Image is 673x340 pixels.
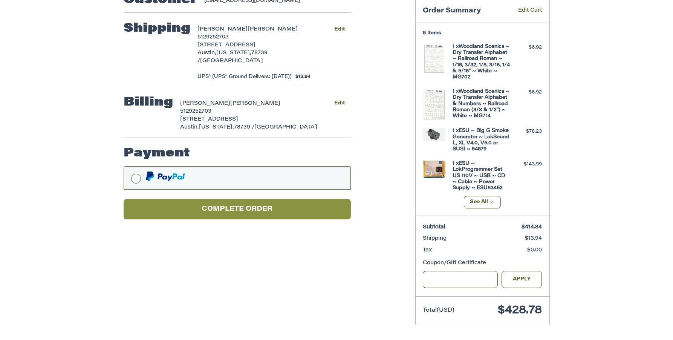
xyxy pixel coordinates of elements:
div: Coupon/Gift Certificate [423,259,542,267]
span: $414.84 [522,225,542,230]
div: $6.92 [512,44,542,51]
div: $78.23 [512,128,542,135]
span: [STREET_ADDRESS] [180,117,238,122]
h4: 1 x ESU ~ LokProgrammer Set US 110V ~ USB ~ CD ~ Cable ~ Power Supply ~ ESU53452 [453,161,510,191]
span: [GEOGRAPHIC_DATA] [254,125,317,130]
span: 5129252703 [197,35,229,40]
span: [PERSON_NAME] [180,101,230,106]
span: Subtotal [423,225,445,230]
h3: 6 Items [423,30,542,36]
h2: Payment [124,146,190,161]
span: $13.94 [525,236,542,241]
a: Edit Cart [507,7,542,15]
span: [US_STATE], [199,125,234,130]
h2: Billing [124,95,173,110]
span: $13.94 [292,73,310,81]
span: [GEOGRAPHIC_DATA] [200,58,263,64]
span: Total (USD) [423,308,454,313]
span: Tax [423,248,432,253]
span: UPS® (UPS® Ground Delivers: [DATE]) [197,73,292,81]
span: 78739 / [234,125,254,130]
span: [US_STATE], [216,51,251,56]
button: Edit [329,24,351,35]
input: Gift Certificate or Coupon Code [423,271,498,288]
span: 5129252703 [180,109,211,114]
span: [PERSON_NAME] [248,27,298,32]
div: $143.99 [512,161,542,168]
button: See All [464,196,501,208]
img: PayPal icon [146,172,185,181]
span: Austin, [197,51,216,56]
span: Austin, [180,125,199,130]
h3: Order Summary [423,7,507,15]
h2: Shipping [124,21,190,36]
h4: 1 x ESU ~ Big G Smoke Generator ~ LokSound L, XL V4.0, V5.0 or SUSI ~ 54679 [453,128,510,152]
button: Edit [329,98,351,109]
button: Apply [502,271,542,288]
h4: 1 x Woodland Scenics ~ Dry Transfer Alphabet & Numbers ~ Railroad Roman (3/8 & 1/2") ~ White ~ MG714 [453,89,510,119]
span: $0.00 [527,248,542,253]
div: $6.92 [512,89,542,96]
span: [PERSON_NAME] [197,27,248,32]
button: Complete order [124,199,351,220]
span: $428.78 [498,305,542,316]
span: Shipping [423,236,447,241]
h4: 1 x Woodland Scenics ~ Dry Transfer Alphabet ~ Railroad Roman ~ 1/16, 3/32, 1/8, 3/16, 1/4 & 5/16... [453,44,510,81]
span: [STREET_ADDRESS] [197,43,255,48]
span: [PERSON_NAME] [230,101,280,106]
